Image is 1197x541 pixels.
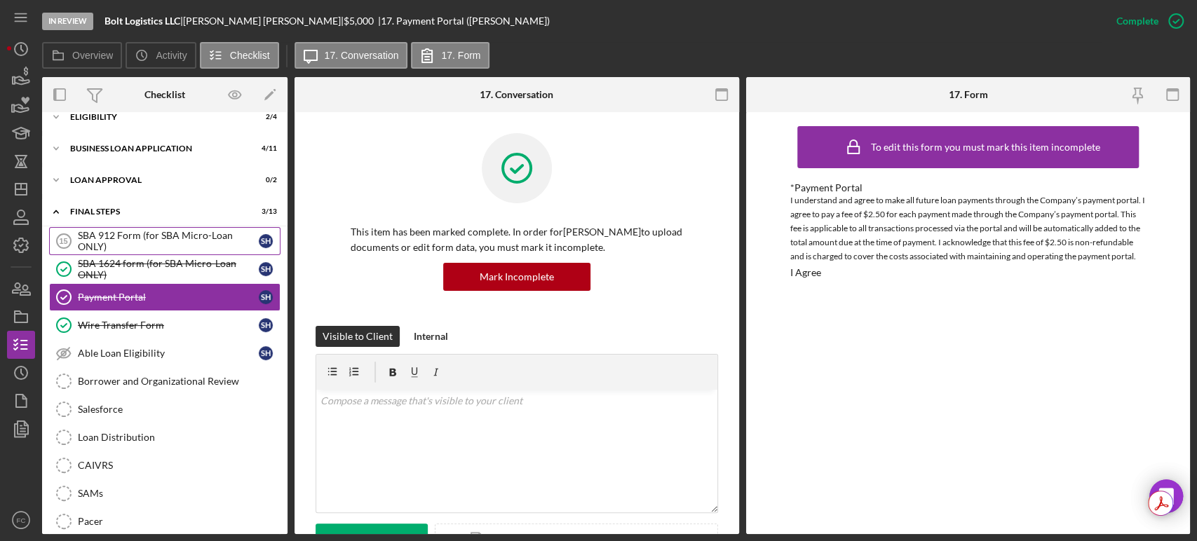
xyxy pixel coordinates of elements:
[1116,7,1158,35] div: Complete
[259,346,273,360] div: S H
[78,516,280,527] div: Pacer
[17,516,26,524] text: FC
[144,89,185,100] div: Checklist
[78,404,280,415] div: Salesforce
[259,318,273,332] div: S H
[948,89,987,100] div: 17. Form
[49,339,280,367] a: Able Loan EligibilitySH
[49,451,280,479] a: CAIVRS
[78,292,259,303] div: Payment Portal
[49,283,280,311] a: Payment PortalSH
[790,193,1146,263] div: I understand and agree to make all future loan payments through the Company’s payment portal. I a...
[323,326,393,347] div: Visible to Client
[1149,479,1183,513] div: Open Intercom Messenger
[378,15,550,27] div: | 17. Payment Portal ([PERSON_NAME])
[351,224,683,256] p: This item has been marked complete. In order for [PERSON_NAME] to upload documents or edit form d...
[78,320,259,331] div: Wire Transfer Form
[104,15,183,27] div: |
[252,207,277,216] div: 3 / 13
[78,230,259,252] div: SBA 912 Form (for SBA Micro-Loan ONLY)
[70,176,242,184] div: Loan Approval
[70,144,242,153] div: BUSINESS LOAN APPLICATION
[49,255,280,283] a: SBA 1624 form (for SBA Micro-Loan ONLY)SH
[259,262,273,276] div: S H
[414,326,448,347] div: Internal
[480,263,554,291] div: Mark Incomplete
[480,89,553,100] div: 17. Conversation
[295,42,408,69] button: 17. Conversation
[78,488,280,499] div: SAMs
[72,50,113,61] label: Overview
[443,263,590,291] button: Mark Incomplete
[871,142,1100,153] div: To edit this form you must mark this item incomplete
[70,113,242,121] div: Eligibility
[407,326,455,347] button: Internal
[344,15,374,27] span: $5,000
[78,348,259,359] div: Able Loan Eligibility
[49,423,280,451] a: Loan Distribution
[49,367,280,395] a: Borrower and Organizational Review
[183,15,344,27] div: [PERSON_NAME] [PERSON_NAME] |
[790,267,821,278] div: I Agree
[78,432,280,443] div: Loan Distribution
[1102,7,1190,35] button: Complete
[252,176,277,184] div: 0 / 2
[411,42,489,69] button: 17. Form
[790,182,1146,193] div: *Payment Portal
[325,50,399,61] label: 17. Conversation
[49,479,280,507] a: SAMs
[200,42,279,69] button: Checklist
[49,311,280,339] a: Wire Transfer FormSH
[104,15,180,27] b: Bolt Logistics LLC
[49,227,280,255] a: 15SBA 912 Form (for SBA Micro-Loan ONLY)SH
[126,42,196,69] button: Activity
[441,50,480,61] label: 17. Form
[59,237,67,245] tspan: 15
[259,234,273,248] div: S H
[252,144,277,153] div: 4 / 11
[78,376,280,387] div: Borrower and Organizational Review
[49,395,280,423] a: Salesforce
[42,42,122,69] button: Overview
[316,326,400,347] button: Visible to Client
[42,13,93,30] div: In Review
[259,290,273,304] div: S H
[252,113,277,121] div: 2 / 4
[7,506,35,534] button: FC
[156,50,187,61] label: Activity
[78,460,280,471] div: CAIVRS
[49,507,280,535] a: Pacer
[70,207,242,216] div: Final Steps
[230,50,270,61] label: Checklist
[78,258,259,280] div: SBA 1624 form (for SBA Micro-Loan ONLY)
